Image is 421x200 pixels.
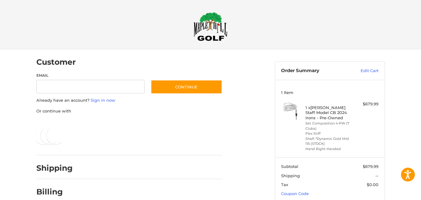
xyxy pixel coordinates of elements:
li: Shaft *Dynamic Gold Mid 115 (STOCK) [305,136,353,146]
li: Flex Stiff [305,131,353,136]
a: Sign in now [91,98,115,103]
h2: Shipping [36,163,73,173]
h2: Customer [36,57,76,67]
iframe: Gorgias live chat messenger [6,173,73,194]
span: Tax [281,182,288,187]
a: Edit Cart [347,68,378,74]
img: Maple Hill Golf [194,12,227,41]
a: Coupon Code [281,191,309,196]
h4: 1 x [PERSON_NAME] Staff Model CB 2024 Irons - Pre-Owned [305,105,353,120]
h3: Order Summary [281,68,347,74]
button: Continue [151,80,222,94]
div: $679.99 [354,101,378,107]
p: Or continue with [36,108,222,114]
span: Shipping [281,173,300,178]
label: Email [36,73,145,78]
li: Hand Right-Handed [305,146,353,152]
p: Already have an account? [36,97,222,104]
span: Subtotal [281,164,298,169]
h3: 1 Item [281,90,378,95]
li: Set Composition 4-PW (7 Clubs) [305,121,353,131]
